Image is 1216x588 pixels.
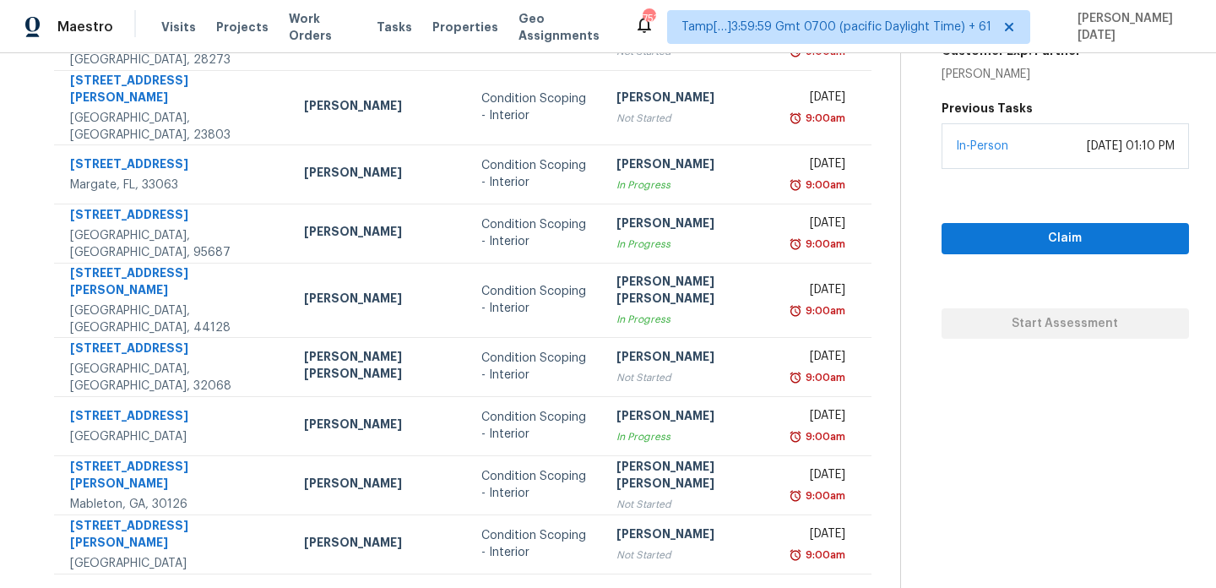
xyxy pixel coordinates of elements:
div: Condition Scoping - Interior [481,283,589,317]
div: [PERSON_NAME] [616,215,767,236]
div: In Progress [616,311,767,328]
img: Overdue Alarm Icon [789,177,802,193]
button: Claim [942,223,1189,254]
div: 753 [643,10,654,27]
div: 9:00am [802,369,845,386]
div: [GEOGRAPHIC_DATA] [70,555,277,572]
div: [PERSON_NAME] [304,164,454,185]
a: In-Person [956,140,1008,152]
div: 9:00am [802,487,845,504]
div: [DATE] [794,466,845,487]
div: Condition Scoping - Interior [481,527,589,561]
div: [DATE] [794,215,845,236]
div: [PERSON_NAME] [942,66,1081,83]
span: Claim [955,228,1175,249]
div: Margate, FL, 33063 [70,177,277,193]
div: [DATE] [794,281,845,302]
div: [STREET_ADDRESS] [70,407,277,428]
div: [PERSON_NAME] [304,97,454,118]
div: [STREET_ADDRESS][PERSON_NAME] [70,72,277,110]
div: [DATE] [794,407,845,428]
div: [PERSON_NAME] [304,290,454,311]
div: [DATE] 01:10 PM [1087,138,1175,155]
div: [PERSON_NAME] [304,534,454,555]
div: [GEOGRAPHIC_DATA], [GEOGRAPHIC_DATA], 32068 [70,361,277,395]
span: Maestro [57,19,113,35]
div: [PERSON_NAME] [616,89,767,110]
span: Geo Assignments [518,10,615,44]
span: Projects [216,19,269,35]
span: Tasks [377,21,412,33]
div: Not Started [616,110,767,127]
span: Visits [161,19,196,35]
div: [PERSON_NAME] [616,407,767,428]
div: Condition Scoping - Interior [481,409,589,443]
img: Overdue Alarm Icon [789,428,802,445]
div: Not Started [616,547,767,563]
div: [PERSON_NAME] [PERSON_NAME] [304,348,454,386]
div: [DATE] [794,155,845,177]
div: Not Started [616,369,767,386]
div: 9:00am [802,547,845,563]
div: Condition Scoping - Interior [481,350,589,384]
div: Condition Scoping - Interior [481,468,589,502]
div: [GEOGRAPHIC_DATA], [GEOGRAPHIC_DATA], 44128 [70,302,277,336]
div: [PERSON_NAME] [616,348,767,369]
div: [STREET_ADDRESS][PERSON_NAME] [70,517,277,555]
div: 9:00am [802,302,845,319]
div: [GEOGRAPHIC_DATA] [70,428,277,445]
div: [DATE] [794,89,845,110]
div: [STREET_ADDRESS] [70,155,277,177]
span: [PERSON_NAME][DATE] [1071,10,1191,44]
div: [PERSON_NAME] [304,223,454,244]
div: [STREET_ADDRESS][PERSON_NAME] [70,264,277,302]
div: [GEOGRAPHIC_DATA], [GEOGRAPHIC_DATA], 95687 [70,227,277,261]
div: Not Started [616,496,767,513]
div: Condition Scoping - Interior [481,216,589,250]
div: Mableton, GA, 30126 [70,496,277,513]
div: [GEOGRAPHIC_DATA], [GEOGRAPHIC_DATA], 23803 [70,110,277,144]
div: [PERSON_NAME] [616,525,767,547]
div: [PERSON_NAME] [PERSON_NAME] [616,458,767,496]
h5: Previous Tasks [942,100,1189,117]
span: Tamp[…]3:59:59 Gmt 0700 (pacific Daylight Time) + 61 [681,19,991,35]
div: [STREET_ADDRESS] [70,340,277,361]
div: 9:00am [802,177,845,193]
div: In Progress [616,236,767,253]
img: Overdue Alarm Icon [789,369,802,386]
div: [DATE] [794,348,845,369]
div: Condition Scoping - Interior [481,157,589,191]
img: Overdue Alarm Icon [789,236,802,253]
span: Properties [432,19,498,35]
div: [STREET_ADDRESS][PERSON_NAME] [70,458,277,496]
div: [PERSON_NAME] [PERSON_NAME] [616,273,767,311]
div: In Progress [616,177,767,193]
div: [PERSON_NAME] [616,155,767,177]
div: 9:00am [802,428,845,445]
div: [DATE] [794,525,845,547]
div: Condition Scoping - Interior [481,90,589,124]
img: Overdue Alarm Icon [789,302,802,319]
div: In Progress [616,428,767,445]
img: Overdue Alarm Icon [789,487,802,504]
span: Work Orders [289,10,356,44]
div: 9:00am [802,110,845,127]
img: Overdue Alarm Icon [789,110,802,127]
div: 9:00am [802,236,845,253]
div: [STREET_ADDRESS] [70,206,277,227]
img: Overdue Alarm Icon [789,547,802,563]
div: [PERSON_NAME] [304,475,454,496]
div: [PERSON_NAME] [304,416,454,437]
